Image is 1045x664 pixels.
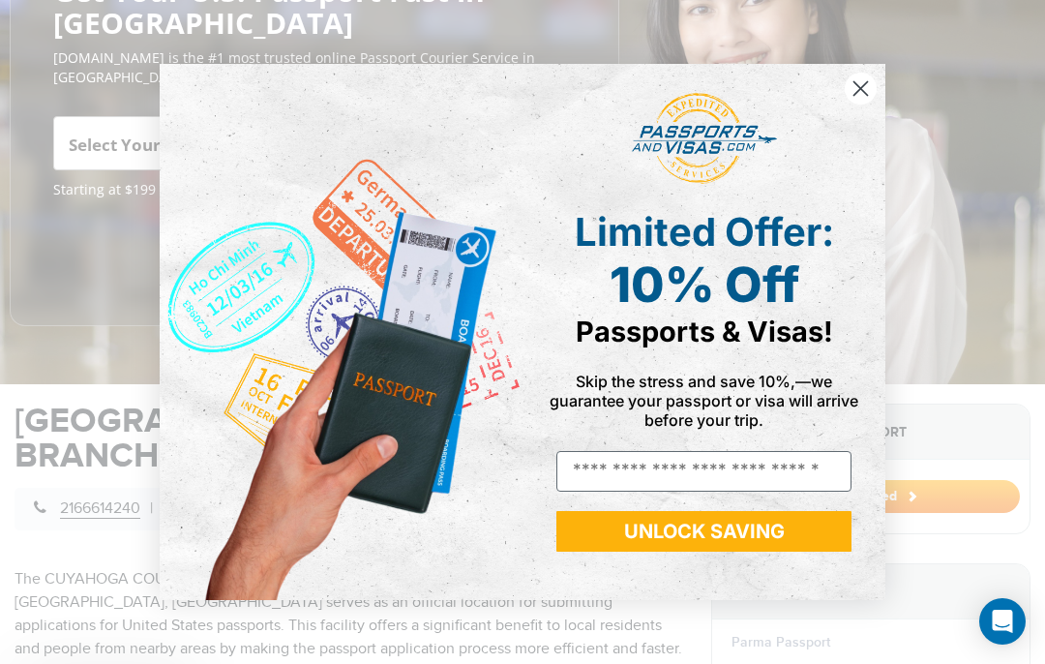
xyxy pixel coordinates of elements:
span: 10% Off [610,256,799,314]
button: UNLOCK SAVING [556,511,851,552]
img: de9cda0d-0715-46ca-9a25-073762a91ba7.png [160,64,522,599]
button: Close dialog [844,72,878,106]
span: Skip the stress and save 10%,—we guarantee your passport or visa will arrive before your trip. [550,372,858,430]
span: Passports & Visas! [576,315,833,348]
div: Open Intercom Messenger [979,598,1026,645]
img: passports and visas [632,93,777,184]
span: Limited Offer: [575,208,834,256]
